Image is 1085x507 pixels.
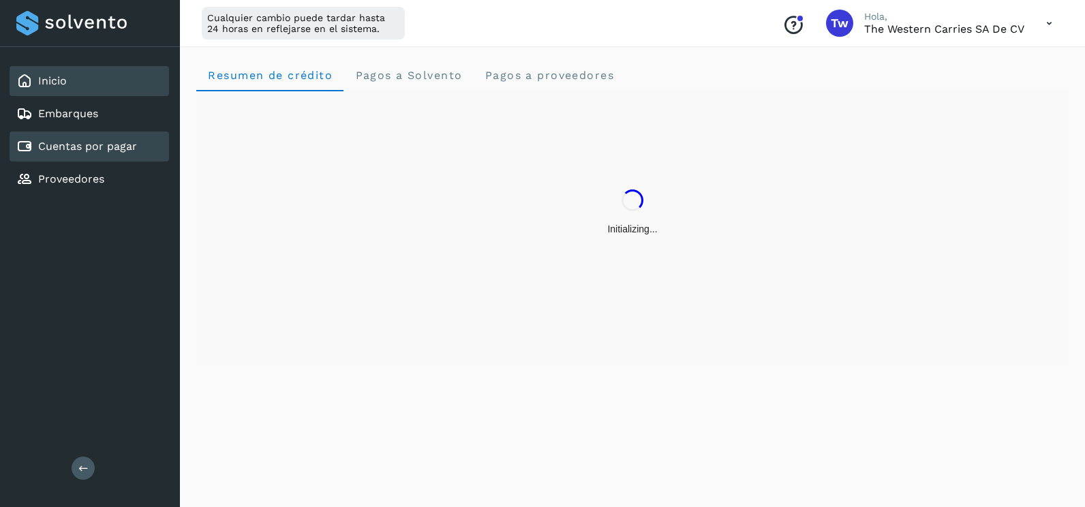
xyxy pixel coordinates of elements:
[207,69,333,82] span: Resumen de crédito
[10,164,169,194] div: Proveedores
[38,107,98,120] a: Embarques
[484,69,614,82] span: Pagos a proveedores
[354,69,462,82] span: Pagos a Solvento
[38,172,104,185] a: Proveedores
[202,7,405,40] div: Cualquier cambio puede tardar hasta 24 horas en reflejarse en el sistema.
[864,22,1024,35] p: The western carries SA de CV
[10,66,169,96] div: Inicio
[38,74,67,87] a: Inicio
[38,140,137,153] a: Cuentas por pagar
[10,99,169,129] div: Embarques
[864,11,1024,22] p: Hola,
[10,132,169,162] div: Cuentas por pagar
